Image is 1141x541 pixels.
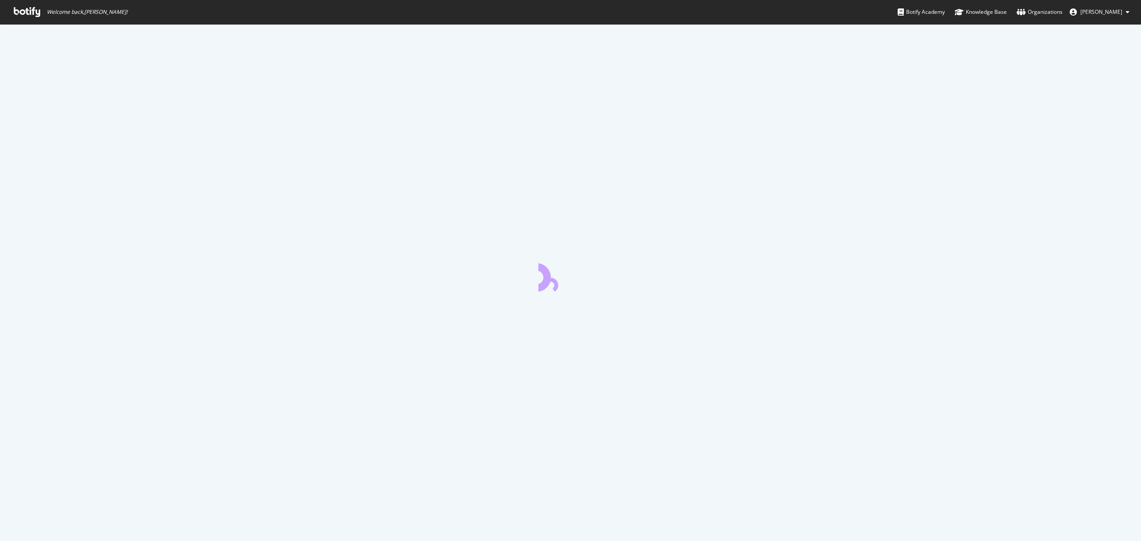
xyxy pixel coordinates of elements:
[1017,8,1063,16] div: Organizations
[1080,8,1122,16] span: Tess Healey
[538,259,603,291] div: animation
[47,8,127,16] span: Welcome back, [PERSON_NAME] !
[955,8,1007,16] div: Knowledge Base
[898,8,945,16] div: Botify Academy
[1063,5,1137,19] button: [PERSON_NAME]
